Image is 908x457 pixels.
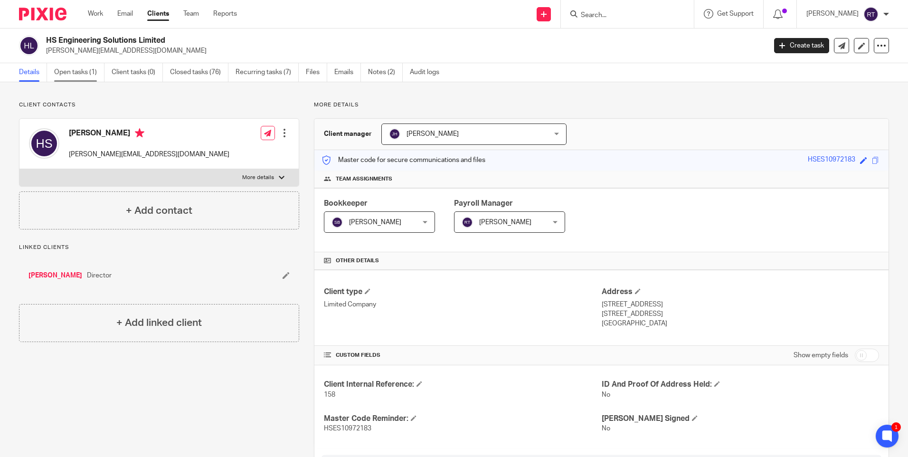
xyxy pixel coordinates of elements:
img: svg%3E [462,217,473,228]
img: svg%3E [863,7,879,22]
h3: Client manager [324,129,372,139]
span: Bookkeeper [324,200,368,207]
p: Linked clients [19,244,299,251]
input: Search [580,11,665,20]
h2: HS Engineering Solutions Limited [46,36,617,46]
a: [PERSON_NAME] [28,271,82,280]
p: [STREET_ADDRESS] [602,309,879,319]
h4: [PERSON_NAME] [69,128,229,140]
p: Limited Company [324,300,601,309]
a: Reports [213,9,237,19]
span: Get Support [717,10,754,17]
h4: Master Code Reminder: [324,414,601,424]
span: [PERSON_NAME] [479,219,531,226]
p: Client contacts [19,101,299,109]
a: Emails [334,63,361,82]
a: Audit logs [410,63,446,82]
h4: Client Internal Reference: [324,380,601,390]
span: [PERSON_NAME] [349,219,401,226]
h4: Client type [324,287,601,297]
a: Details [19,63,47,82]
p: [GEOGRAPHIC_DATA] [602,319,879,328]
div: HSES10972183 [808,155,855,166]
a: Client tasks (0) [112,63,163,82]
span: Team assignments [336,175,392,183]
p: More details [314,101,889,109]
span: Other details [336,257,379,265]
span: No [602,391,610,398]
a: Open tasks (1) [54,63,104,82]
p: [PERSON_NAME][EMAIL_ADDRESS][DOMAIN_NAME] [69,150,229,159]
div: 1 [891,422,901,432]
h4: Address [602,287,879,297]
p: More details [242,174,274,181]
h4: [PERSON_NAME] Signed [602,414,879,424]
p: Master code for secure communications and files [322,155,485,165]
a: Email [117,9,133,19]
img: Pixie [19,8,66,20]
span: No [602,425,610,432]
img: svg%3E [19,36,39,56]
p: [PERSON_NAME] [806,9,859,19]
img: svg%3E [331,217,343,228]
img: svg%3E [29,128,59,159]
a: Team [183,9,199,19]
p: [STREET_ADDRESS] [602,300,879,309]
a: Closed tasks (76) [170,63,228,82]
a: Notes (2) [368,63,403,82]
a: Work [88,9,103,19]
span: Director [87,271,112,280]
p: [PERSON_NAME][EMAIL_ADDRESS][DOMAIN_NAME] [46,46,760,56]
span: 158 [324,391,335,398]
img: svg%3E [389,128,400,140]
h4: + Add contact [126,203,192,218]
a: Create task [774,38,829,53]
i: Primary [135,128,144,138]
a: Files [306,63,327,82]
label: Show empty fields [794,351,848,360]
span: HSES10972183 [324,425,371,432]
a: Recurring tasks (7) [236,63,299,82]
h4: ID And Proof Of Address Held: [602,380,879,390]
a: Clients [147,9,169,19]
h4: CUSTOM FIELDS [324,352,601,359]
span: [PERSON_NAME] [407,131,459,137]
span: Payroll Manager [454,200,513,207]
h4: + Add linked client [116,315,202,330]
